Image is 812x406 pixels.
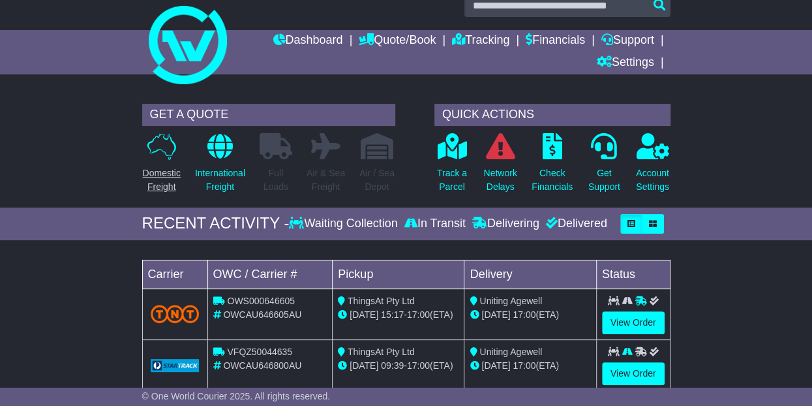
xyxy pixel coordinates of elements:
div: In Transit [401,217,469,231]
p: Domestic Freight [143,166,181,194]
td: Delivery [464,260,596,289]
span: VFQZ50044635 [227,347,292,357]
p: Full Loads [260,166,292,194]
div: - (ETA) [338,308,459,322]
img: GetCarrierServiceLogo [151,359,200,372]
div: GET A QUOTE [142,104,395,126]
div: (ETA) [470,359,590,373]
span: [DATE] [481,309,510,320]
div: - (ETA) [338,359,459,373]
span: ThingsAt Pty Ltd [348,347,415,357]
a: Settings [597,52,654,74]
span: [DATE] [350,309,378,320]
a: View Order [602,311,665,334]
a: DomesticFreight [142,133,181,201]
div: Delivering [469,217,543,231]
a: CheckFinancials [531,133,573,201]
a: GetSupport [588,133,621,201]
p: Air & Sea Freight [307,166,345,194]
span: [DATE] [481,360,510,371]
p: Network Delays [483,166,517,194]
span: © One World Courier 2025. All rights reserved. [142,391,331,401]
span: 17:00 [513,360,535,371]
p: Get Support [588,166,620,194]
span: Uniting Agewell [479,296,542,306]
p: Air / Sea Depot [359,166,395,194]
div: Waiting Collection [289,217,400,231]
p: Check Financials [532,166,573,194]
a: Dashboard [273,30,342,52]
td: OWC / Carrier # [207,260,333,289]
a: Track aParcel [436,133,468,201]
p: Account Settings [636,166,669,194]
span: OWCAU646605AU [223,309,301,320]
a: Quote/Book [359,30,436,52]
span: Uniting Agewell [479,347,542,357]
td: Status [596,260,670,289]
span: 17:00 [407,309,430,320]
span: 17:00 [513,309,535,320]
a: NetworkDelays [483,133,517,201]
div: QUICK ACTIONS [434,104,670,126]
span: OWS000646605 [227,296,295,306]
div: Delivered [543,217,607,231]
div: (ETA) [470,308,590,322]
a: Financials [526,30,585,52]
span: ThingsAt Pty Ltd [348,296,415,306]
a: InternationalFreight [194,133,246,201]
span: [DATE] [350,360,378,371]
span: 09:39 [381,360,404,371]
div: RECENT ACTIVITY - [142,214,290,233]
td: Carrier [142,260,207,289]
td: Pickup [333,260,464,289]
a: AccountSettings [635,133,670,201]
a: View Order [602,362,665,385]
span: 15:17 [381,309,404,320]
span: 17:00 [407,360,430,371]
img: TNT_Domestic.png [151,305,200,322]
p: Track a Parcel [437,166,467,194]
a: Support [601,30,654,52]
span: OWCAU646800AU [223,360,301,371]
p: International Freight [195,166,245,194]
a: Tracking [452,30,509,52]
